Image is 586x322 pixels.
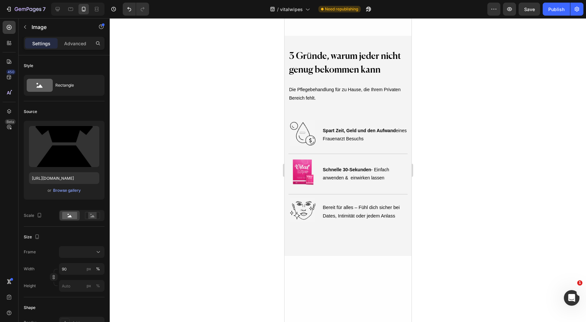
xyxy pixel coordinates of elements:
[548,6,565,13] div: Publish
[29,172,99,184] input: https://example.com/image.jpg
[59,263,105,275] input: px%
[94,265,102,273] button: px
[280,6,303,13] span: vitalwipes
[53,187,81,194] button: Browse gallery
[94,282,102,290] button: px
[59,280,105,292] input: px%
[96,283,100,289] div: %
[24,109,37,115] div: Source
[64,40,86,47] p: Advanced
[32,23,87,31] p: Image
[32,40,50,47] p: Settings
[24,249,36,255] label: Frame
[524,7,535,12] span: Save
[564,290,579,306] iframe: Intercom live chat
[577,280,582,286] span: 1
[24,266,35,272] label: Width
[5,119,16,124] div: Beta
[325,6,358,12] span: Need republishing
[543,3,570,16] button: Publish
[48,187,51,194] span: or
[55,78,95,93] div: Rectangle
[285,18,412,322] iframe: Design area
[85,282,93,290] button: %
[123,3,149,16] div: Undo/Redo
[53,188,81,193] div: Browse gallery
[277,6,279,13] span: /
[96,266,100,272] div: %
[24,305,35,311] div: Shape
[24,211,43,220] div: Scale
[29,126,99,167] img: preview-image
[85,265,93,273] button: %
[519,3,540,16] button: Save
[24,233,41,242] div: Size
[43,5,46,13] p: 7
[87,266,91,272] div: px
[3,3,49,16] button: 7
[87,283,91,289] div: px
[6,69,16,75] div: 450
[24,63,33,69] div: Style
[24,283,36,289] label: Height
